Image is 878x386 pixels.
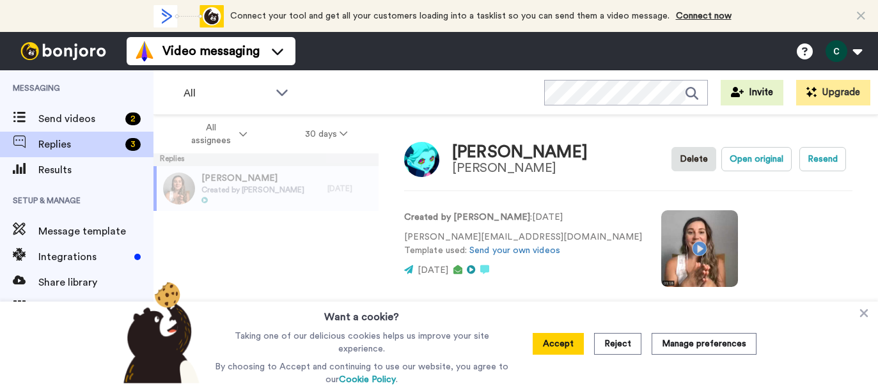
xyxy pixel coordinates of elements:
p: Taking one of our delicious cookies helps us improve your site experience. [212,330,512,355]
span: Send videos [38,111,120,127]
button: Upgrade [796,80,870,105]
button: Accept [533,333,584,355]
span: Replies [38,137,120,152]
a: [PERSON_NAME]Created by [PERSON_NAME][DATE] [153,166,379,211]
a: Send your own videos [469,246,560,255]
span: Created by [PERSON_NAME] [201,185,304,195]
button: 30 days [276,123,377,146]
button: Open original [721,147,792,171]
img: bj-logo-header-white.svg [15,42,111,60]
strong: Created by [PERSON_NAME] [404,213,530,222]
div: 2 [125,112,141,125]
button: Delete [671,147,716,171]
img: vm-color.svg [134,41,155,61]
span: Share library [38,275,153,290]
p: : [DATE] [404,211,642,224]
img: b59e11a1-265e-4aed-8841-e80a2fa311f2-thumb.jpg [163,173,195,205]
p: By choosing to Accept and continuing to use our website, you agree to our . [212,360,512,386]
button: Reject [594,333,641,355]
div: Replies [153,153,379,166]
h3: Want a cookie? [324,302,399,325]
button: Invite [721,80,783,105]
button: Resend [799,147,846,171]
span: Workspaces [38,300,153,316]
span: All assignees [185,121,237,147]
img: Image of Rebecca [404,142,439,177]
p: [PERSON_NAME][EMAIL_ADDRESS][DOMAIN_NAME] Template used: [404,231,642,258]
span: Message template [38,224,153,239]
span: All [184,86,269,101]
div: animation [153,5,224,27]
span: Connect your tool and get all your customers loading into a tasklist so you can send them a video... [230,12,670,20]
div: [PERSON_NAME] [452,161,588,175]
div: 3 [125,138,141,151]
button: All assignees [156,116,276,152]
span: Integrations [38,249,129,265]
div: [PERSON_NAME] [452,143,588,162]
img: bear-with-cookie.png [112,281,207,383]
span: [PERSON_NAME] [201,172,304,185]
span: Results [38,162,153,178]
a: Cookie Policy [339,375,396,384]
button: Manage preferences [652,333,756,355]
span: Video messaging [162,42,260,60]
a: Connect now [676,12,732,20]
span: [DATE] [418,266,448,275]
div: [DATE] [327,183,372,194]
